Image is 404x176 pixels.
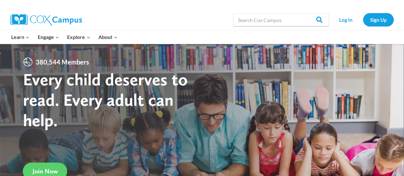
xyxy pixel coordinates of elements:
[332,13,360,26] a: Log In
[23,69,188,130] strong: Every child deserves to read. Every adult can help.
[11,14,82,26] img: Cox Campus
[38,33,59,41] span: Engage
[98,33,118,41] span: About
[33,57,92,67] span: 380,544 Members
[67,33,90,41] span: Explore
[363,13,394,26] a: Sign Up
[332,13,394,26] nav: Secondary Navigation
[11,33,29,41] span: Learn
[7,30,122,44] nav: Primary Navigation
[33,167,58,175] span: Join Now
[233,13,329,26] input: Search Cox Campus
